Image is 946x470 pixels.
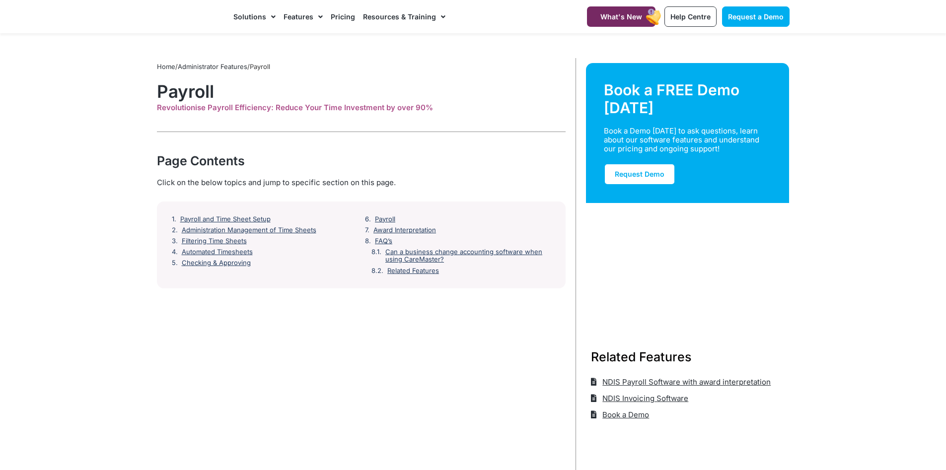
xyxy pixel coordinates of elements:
a: Filtering Time Sheets [182,237,247,245]
a: Automated Timesheets [182,248,253,256]
a: Request Demo [604,163,675,185]
span: Payroll [250,63,270,70]
a: Book a Demo [591,406,650,423]
a: What's New [587,6,655,27]
span: Request Demo [615,170,664,178]
span: / / [157,63,270,70]
img: Support Worker and NDIS Participant out for a coffee. [586,203,790,324]
img: CareMaster Logo [157,9,224,24]
span: NDIS Payroll Software with award interpretation [600,374,771,390]
a: Award Interpretation [373,226,436,234]
a: Administration Management of Time Sheets [182,226,316,234]
a: Help Centre [664,6,717,27]
a: Checking & Approving [182,259,251,267]
h1: Payroll [157,81,566,102]
div: Revolutionise Payroll Efficiency: Reduce Your Time Investment by over 90% [157,103,566,112]
a: Can a business change accounting software when using CareMaster? [385,248,551,264]
h3: Related Features [591,348,785,366]
span: Help Centre [670,12,711,21]
a: Related Features [387,267,439,275]
div: Page Contents [157,152,566,170]
a: NDIS Invoicing Software [591,390,689,406]
span: Request a Demo [728,12,784,21]
a: FAQ’s [375,237,392,245]
div: Click on the below topics and jump to specific section on this page. [157,177,566,188]
a: Request a Demo [722,6,790,27]
a: Payroll [375,215,395,223]
a: NDIS Payroll Software with award interpretation [591,374,771,390]
a: Administrator Features [178,63,247,70]
span: What's New [600,12,642,21]
a: Payroll and Time Sheet Setup [180,215,271,223]
span: Book a Demo [600,406,649,423]
div: Book a FREE Demo [DATE] [604,81,772,117]
span: NDIS Invoicing Software [600,390,688,406]
a: Home [157,63,175,70]
div: Book a Demo [DATE] to ask questions, learn about our software features and understand our pricing... [604,127,760,153]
